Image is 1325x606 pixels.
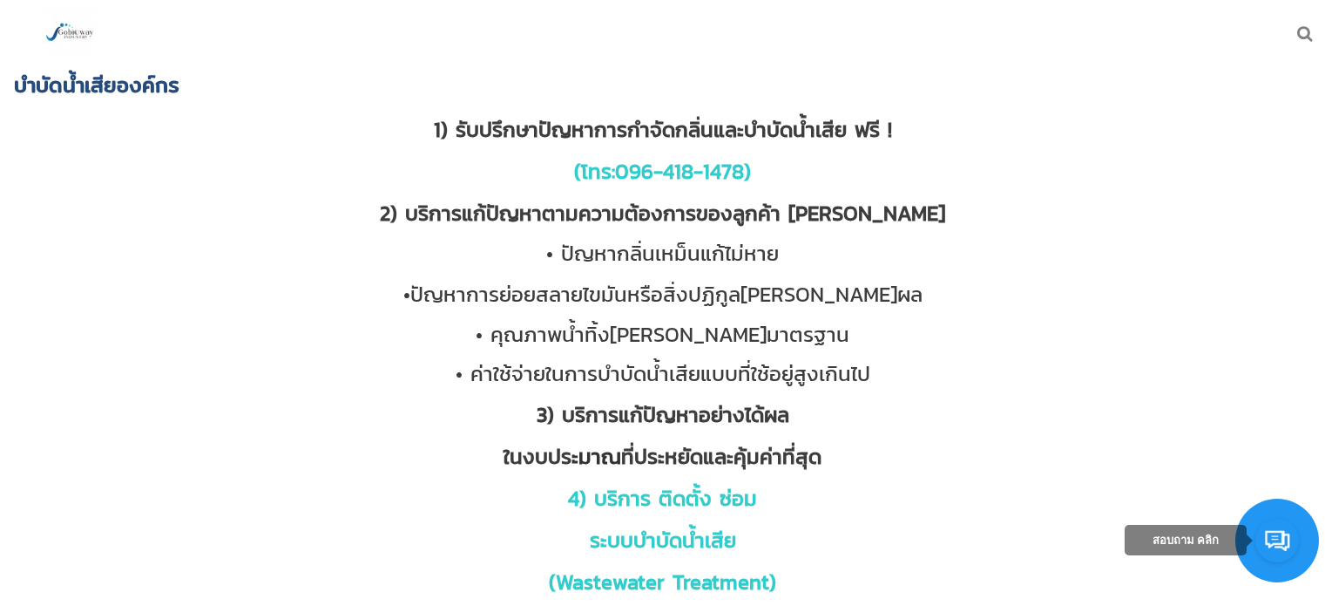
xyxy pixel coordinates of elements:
[627,279,923,310] span: หรือสิ่งปฏิกูล[PERSON_NAME]ผล
[571,441,621,472] span: ะมาณ
[546,238,779,269] span: • ปัญหากลิ่นเหม็นแก้ไม่หาย
[456,358,870,389] span: • ค่าใช้จ่ายในการบำบัดน้ำเสียแบบที่ใช้อยู่สูงเกินไป
[476,319,849,350] span: • คุณภาพน้ำทิ้ง[PERSON_NAME]มาตรฐาน
[44,7,96,59] img: large-1644130236041.jpg
[380,198,945,228] span: 2) บริการแก้ปัญหาตามความต้องการของลูกค้า [PERSON_NAME]
[574,156,751,187] span: (โทร: )
[403,279,410,310] span: •
[410,279,923,310] span: ปัญหาการย่อยสลายไขมัน
[615,156,744,187] a: 096-418-1478
[434,114,892,145] span: 1) รับปรึกษาปัญหาการกำจัดกลิ่นและบำบัดน้ำเสีย ฟรี !
[537,399,789,430] span: 3) บริการแก้ปัญหาอย่างได้ผล
[14,68,179,101] span: บําบัดน้ำเสียองค์กร
[504,441,821,472] span: ในงบปร ที่ประหยัดและคุ้มค่าที่สุด
[590,525,736,555] span: ระบบบำบัดน้ำเสีย
[568,483,757,514] span: 4) บริการ ติดตั้ง ซ่อม
[1153,534,1220,547] span: สอบถาม คลิก
[549,567,776,597] span: (Wastewater Treatment)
